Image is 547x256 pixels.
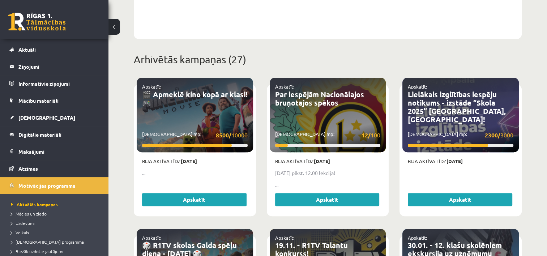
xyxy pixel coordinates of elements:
[18,131,61,138] span: Digitālie materiāli
[275,170,335,176] strong: [DATE] plkst. 12.00 lekcija!
[9,92,99,109] a: Mācību materiāli
[181,158,197,164] strong: [DATE]
[142,158,248,165] p: Bija aktīva līdz
[408,158,513,165] p: Bija aktīva līdz
[216,131,231,139] strong: 8500/
[11,220,35,226] span: Uzdevumi
[11,220,101,226] a: Uzdevumi
[275,193,380,206] a: Apskatīt
[275,181,381,189] p: ...
[314,158,330,164] strong: [DATE]
[408,131,513,140] p: [DEMOGRAPHIC_DATA] mp:
[408,235,427,241] a: Apskatīt:
[8,13,66,31] a: Rīgas 1. Tālmācības vidusskola
[142,90,247,107] a: 🎬 Apmeklē kino kopā ar klasi! 🎮
[9,143,99,160] a: Maksājumi
[18,143,99,160] legend: Maksājumi
[275,90,364,107] a: Par iespējām Nacionālajos bruņotajos spēkos
[11,239,84,245] span: [DEMOGRAPHIC_DATA] programma
[11,248,101,255] a: Biežāk uzdotie jautājumi
[408,84,427,90] a: Apskatīt:
[9,177,99,194] a: Motivācijas programma
[18,97,59,104] span: Mācību materiāli
[11,201,58,207] span: Aktuālās kampaņas
[18,58,99,75] legend: Ziņojumi
[11,230,29,235] span: Veikals
[9,58,99,75] a: Ziņojumi
[11,201,101,208] a: Aktuālās kampaņas
[18,114,75,121] span: [DEMOGRAPHIC_DATA]
[18,75,99,92] legend: Informatīvie ziņojumi
[11,229,101,236] a: Veikals
[9,75,99,92] a: Informatīvie ziņojumi
[9,160,99,177] a: Atzīmes
[446,158,463,164] strong: [DATE]
[275,158,381,165] p: Bija aktīva līdz
[11,211,47,217] span: Mācies un ziedo
[362,131,380,140] span: 100
[9,126,99,143] a: Digitālie materiāli
[362,131,371,139] strong: 12/
[142,84,161,90] a: Apskatīt:
[142,193,247,206] a: Apskatīt
[408,193,512,206] a: Apskatīt
[18,165,38,172] span: Atzīmes
[9,41,99,58] a: Aktuāli
[142,131,248,140] p: [DEMOGRAPHIC_DATA] mp:
[275,131,381,140] p: [DEMOGRAPHIC_DATA] mp:
[142,169,248,177] p: ...
[485,131,513,140] span: 3000
[134,52,522,67] p: Arhivētās kampaņas (27)
[18,46,36,53] span: Aktuāli
[11,248,63,254] span: Biežāk uzdotie jautājumi
[18,182,76,189] span: Motivācijas programma
[142,235,161,241] a: Apskatīt:
[485,131,500,139] strong: 2300/
[275,84,294,90] a: Apskatīt:
[11,210,101,217] a: Mācies un ziedo
[9,109,99,126] a: [DEMOGRAPHIC_DATA]
[216,131,248,140] span: 10000
[275,235,294,241] a: Apskatīt:
[408,90,506,124] a: Lielākais izglītības iespēju notikums - izstāde “Skola 2025” [GEOGRAPHIC_DATA], [GEOGRAPHIC_DATA]!
[11,239,101,245] a: [DEMOGRAPHIC_DATA] programma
